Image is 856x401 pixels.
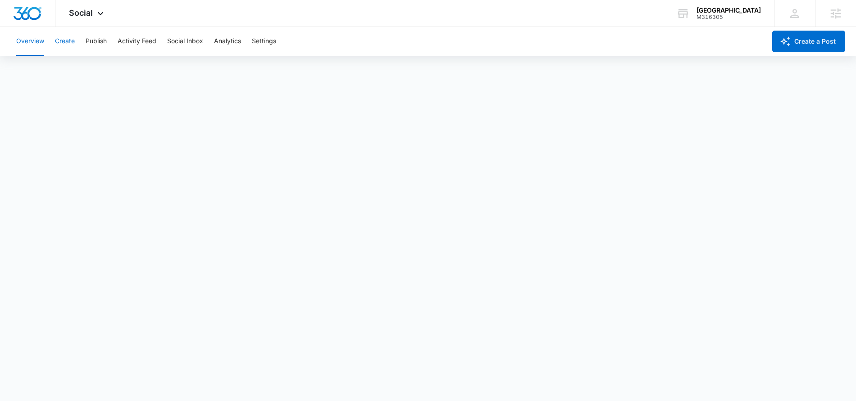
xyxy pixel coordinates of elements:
[697,7,761,14] div: account name
[118,27,156,56] button: Activity Feed
[697,14,761,20] div: account id
[167,27,203,56] button: Social Inbox
[252,27,276,56] button: Settings
[772,31,845,52] button: Create a Post
[86,27,107,56] button: Publish
[16,27,44,56] button: Overview
[214,27,241,56] button: Analytics
[55,27,75,56] button: Create
[69,8,93,18] span: Social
